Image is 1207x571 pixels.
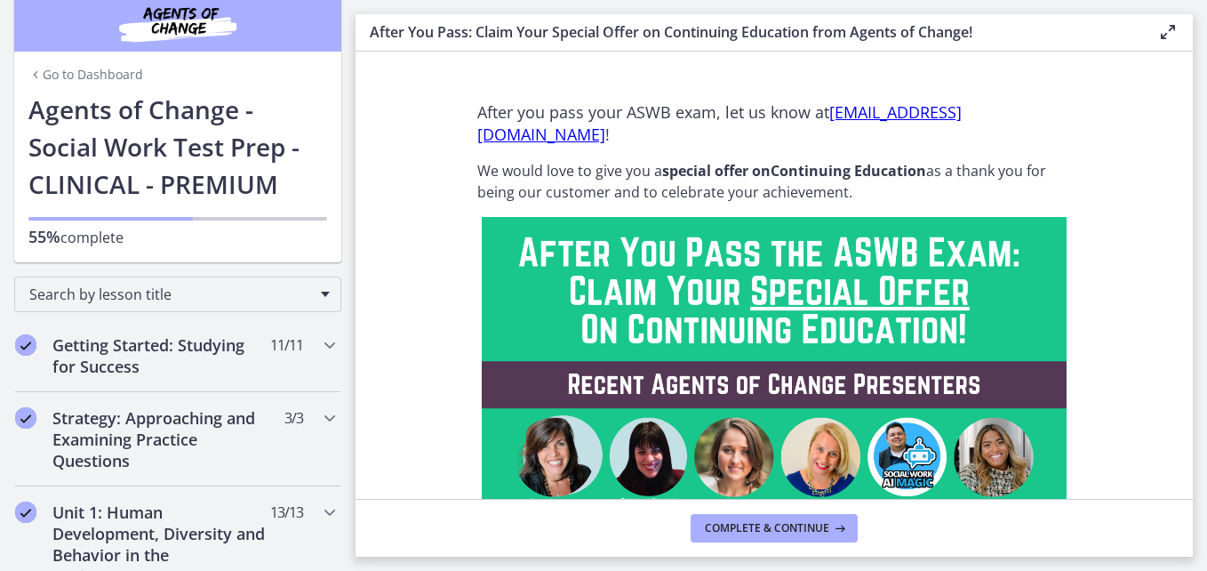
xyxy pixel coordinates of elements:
[29,285,312,304] span: Search by lesson title
[14,277,341,312] div: Search by lesson title
[284,407,303,429] span: 3 / 3
[482,217,1067,546] img: After_You_Pass_the_ASWB_Exam__Claim_Your_Special_Offer__On_Continuing_Education!.png
[270,502,303,523] span: 13 / 13
[52,334,269,377] h2: Getting Started: Studying for Success
[15,502,36,523] i: Completed
[477,160,1071,203] p: We would love to give you a as a thank you for being our customer and to celebrate your achievement.
[28,226,327,248] p: complete
[52,407,269,471] h2: Strategy: Approaching and Examining Practice Questions
[270,334,303,356] span: 11 / 11
[477,101,962,145] span: After you pass your ASWB exam, let us know at !
[15,407,36,429] i: Completed
[705,521,829,535] span: Complete & continue
[71,2,284,44] img: Agents of Change
[28,226,60,247] span: 55%
[15,334,36,356] i: Completed
[662,161,669,181] strong: s
[691,514,858,543] button: Complete & continue
[771,161,926,181] strong: Continuing Education
[370,21,1129,43] h3: After You Pass: Claim Your Special Offer on Continuing Education from Agents of Change!
[28,91,327,203] h1: Agents of Change - Social Work Test Prep - CLINICAL - PREMIUM
[28,66,143,84] a: Go to Dashboard
[669,161,771,181] strong: pecial offer on
[477,101,962,145] a: [EMAIL_ADDRESS][DOMAIN_NAME]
